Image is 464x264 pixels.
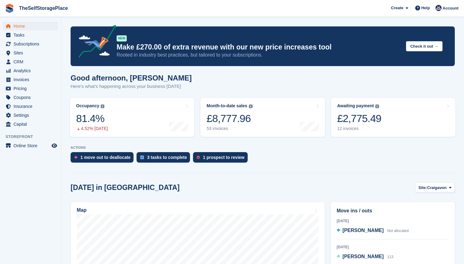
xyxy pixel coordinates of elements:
[3,66,58,75] a: menu
[14,141,50,150] span: Online Store
[3,120,58,128] a: menu
[140,156,144,159] img: task-75834270c22a3079a89374b754ae025e5fb1db73e45f91037f5363f120a921f8.svg
[3,75,58,84] a: menu
[76,112,108,125] div: 81.4%
[17,3,70,13] a: TheSelfStoragePlace
[337,244,449,250] div: [DATE]
[342,254,384,259] span: [PERSON_NAME]
[3,141,58,150] a: menu
[375,104,379,108] img: icon-info-grey-7440780725fd019a000dd9b08b2336e03edf1995a4989e88bcd33f0948082b44.svg
[147,155,187,160] div: 3 tasks to complete
[200,98,325,137] a: Month-to-date sales £8,777.96 53 invoices
[14,75,50,84] span: Invoices
[71,183,180,192] h2: [DATE] in [GEOGRAPHIC_DATA]
[76,126,108,131] div: 4.52% [DATE]
[71,74,192,82] h1: Good afternoon, [PERSON_NAME]
[419,185,427,191] span: Site:
[337,103,374,108] div: Awaiting payment
[14,120,50,128] span: Capital
[14,84,50,93] span: Pricing
[137,152,193,166] a: 3 tasks to complete
[117,43,401,52] p: Make £270.00 of extra revenue with our new price increases tool
[342,228,384,233] span: [PERSON_NAME]
[207,103,247,108] div: Month-to-date sales
[415,183,455,193] button: Site: Craigavon
[337,112,381,125] div: £2,775.49
[337,253,393,261] a: [PERSON_NAME] 113
[203,155,244,160] div: 1 prospect to review
[3,31,58,39] a: menu
[435,5,442,11] img: Sam
[70,98,194,137] a: Occupancy 81.4% 4.52% [DATE]
[117,52,401,58] p: Rooted in industry best practices, but tailored to your subscriptions.
[331,98,455,137] a: Awaiting payment £2,775.49 12 invoices
[71,146,455,150] p: ACTIONS
[249,104,253,108] img: icon-info-grey-7440780725fd019a000dd9b08b2336e03edf1995a4989e88bcd33f0948082b44.svg
[387,229,409,233] span: Not allocated
[73,25,116,60] img: price-adjustments-announcement-icon-8257ccfd72463d97f412b2fc003d46551f7dbcb40ab6d574587a9cd5c0d94...
[3,93,58,102] a: menu
[391,5,403,11] span: Create
[14,93,50,102] span: Coupons
[76,103,99,108] div: Occupancy
[117,35,127,41] div: NEW
[14,102,50,111] span: Insurance
[207,112,252,125] div: £8,777.96
[421,5,430,11] span: Help
[71,83,192,90] p: Here's what's happening across your business [DATE]
[101,104,104,108] img: icon-info-grey-7440780725fd019a000dd9b08b2336e03edf1995a4989e88bcd33f0948082b44.svg
[387,255,393,259] span: 113
[51,142,58,149] a: Preview store
[337,227,409,235] a: [PERSON_NAME] Not allocated
[14,111,50,120] span: Settings
[5,4,14,13] img: stora-icon-8386f47178a22dfd0bd8f6a31ec36ba5ce8667c1dd55bd0f319d3a0aa187defe.svg
[6,134,61,140] span: Storefront
[427,185,447,191] span: Craigavon
[406,41,443,51] button: Check it out →
[337,126,381,131] div: 12 invoices
[3,49,58,57] a: menu
[14,22,50,30] span: Home
[14,31,50,39] span: Tasks
[3,84,58,93] a: menu
[3,22,58,30] a: menu
[80,155,130,160] div: 1 move out to deallocate
[207,126,252,131] div: 53 invoices
[3,102,58,111] a: menu
[14,40,50,48] span: Subscriptions
[337,218,449,224] div: [DATE]
[3,57,58,66] a: menu
[197,156,200,159] img: prospect-51fa495bee0391a8d652442698ab0144808aea92771e9ea1ae160a38d050c398.svg
[14,57,50,66] span: CRM
[3,40,58,48] a: menu
[71,152,137,166] a: 1 move out to deallocate
[443,5,458,11] span: Account
[74,156,77,159] img: move_outs_to_deallocate_icon-f764333ba52eb49d3ac5e1228854f67142a1ed5810a6f6cc68b1a99e826820c5.svg
[77,207,87,213] h2: Map
[14,66,50,75] span: Analytics
[3,111,58,120] a: menu
[337,207,449,215] h2: Move ins / outs
[193,152,250,166] a: 1 prospect to review
[14,49,50,57] span: Sites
